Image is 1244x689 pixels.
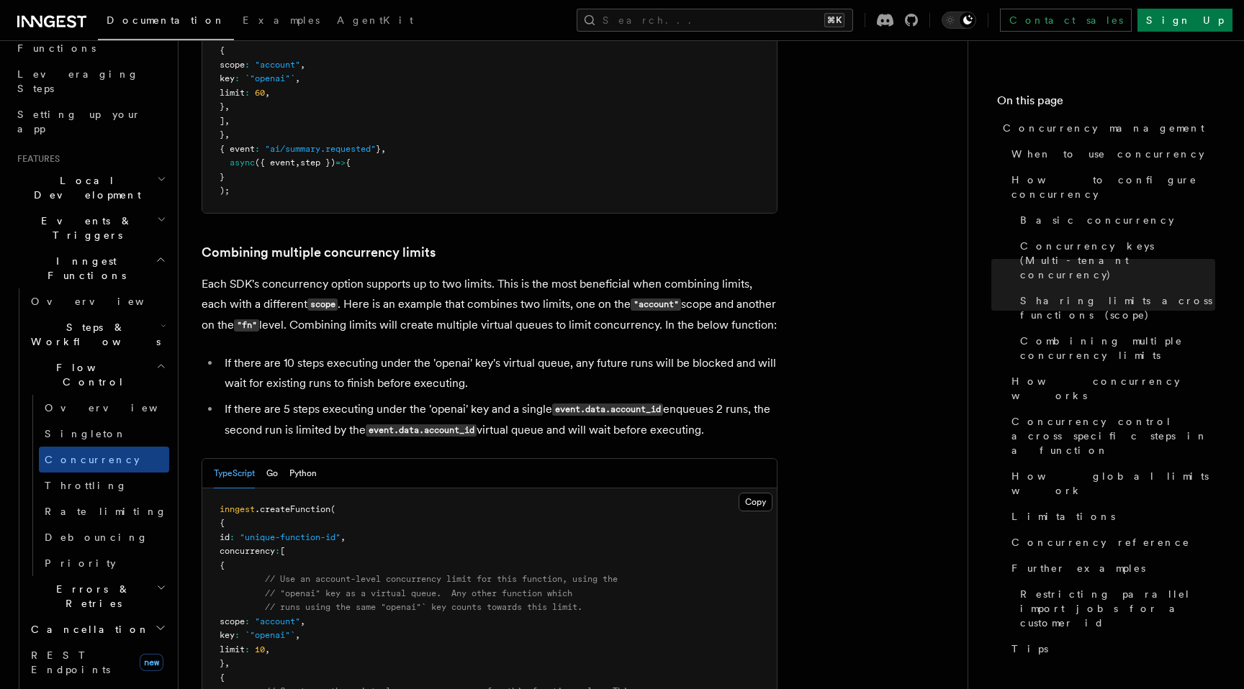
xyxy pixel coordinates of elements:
[140,654,163,671] span: new
[220,532,230,542] span: id
[1020,213,1174,227] span: Basic concurrency
[997,92,1215,115] h4: On this page
[300,60,305,70] span: ,
[12,153,60,165] span: Features
[220,644,245,654] span: limit
[39,421,169,447] a: Singleton
[255,144,260,154] span: :
[1006,503,1215,529] a: Limitations
[1014,581,1215,636] a: Restricting parallel import jobs for a customer id
[245,644,250,654] span: :
[107,14,225,26] span: Documentation
[265,588,572,598] span: // "openai" key as a virtual queue. Any other function which
[12,61,169,101] a: Leveraging Steps
[202,242,436,263] a: Combining multiple concurrency limits
[1006,555,1215,581] a: Further examples
[25,314,169,355] button: Steps & Workflows
[220,101,225,111] span: }
[214,459,255,488] button: TypeScript
[220,88,245,98] span: limit
[220,116,225,126] span: ]
[1020,239,1215,282] span: Concurrency keys (Multi-tenant concurrency)
[1006,463,1215,503] a: How global limits work
[45,428,127,439] span: Singleton
[245,73,295,83] span: `"openai"`
[39,550,169,576] a: Priority
[235,630,240,640] span: :
[45,531,148,543] span: Debouncing
[1006,529,1215,555] a: Concurrency reference
[265,574,618,584] span: // Use an account-level concurrency limit for this function, using the
[39,473,169,498] a: Throttling
[1011,561,1145,575] span: Further examples
[25,642,169,683] a: REST Endpointsnew
[220,45,225,55] span: {
[220,616,245,626] span: scope
[552,403,663,416] code: event.data.account_id
[45,454,140,465] span: Concurrency
[300,158,335,168] span: step })
[230,532,235,542] span: :
[25,576,169,616] button: Errors & Retries
[1014,207,1215,233] a: Basic concurrency
[275,546,280,556] span: :
[1011,173,1215,201] span: How to configure concurrency
[824,13,844,27] kbd: ⌘K
[39,447,169,473] a: Concurrency
[220,658,225,668] span: }
[220,144,255,154] span: { event
[234,4,328,39] a: Examples
[220,353,777,393] li: If there are 10 steps executing under the 'openai' key's virtual queue, any future runs will be b...
[220,630,235,640] span: key
[255,616,300,626] span: "account"
[1000,9,1132,32] a: Contact sales
[381,144,386,154] span: ,
[346,158,351,168] span: {
[577,9,853,32] button: Search...⌘K
[295,158,300,168] span: ,
[255,158,295,168] span: ({ event
[245,630,295,640] span: `"openai"`
[220,32,275,42] span: concurrency
[45,506,167,517] span: Rate limiting
[341,532,346,542] span: ,
[220,560,225,570] span: {
[295,630,300,640] span: ,
[12,21,169,61] a: Your first Functions
[220,504,255,514] span: inngest
[220,186,230,196] span: );
[1011,374,1215,403] span: How concurrency works
[225,129,230,140] span: ,
[17,109,141,134] span: Setting up your app
[220,546,275,556] span: concurrency
[25,582,156,611] span: Errors & Retries
[265,144,376,154] span: "ai/summary.requested"
[234,319,259,332] code: "fn"
[280,32,285,42] span: [
[280,546,285,556] span: [
[307,298,338,311] code: scope
[265,602,582,612] span: // runs using the same "openai"` key counts towards this limit.
[245,616,250,626] span: :
[631,298,681,311] code: "account"
[12,254,155,283] span: Inngest Functions
[1006,409,1215,463] a: Concurrency control across specific steps in a function
[12,214,157,242] span: Events & Triggers
[1020,587,1215,630] span: Restricting parallel import jobs for a customer id
[1011,414,1215,457] span: Concurrency control across specific steps in a function
[376,144,381,154] span: }
[39,498,169,524] a: Rate limiting
[739,493,772,511] button: Copy
[45,480,127,491] span: Throttling
[220,73,235,83] span: key
[335,158,346,168] span: =>
[235,73,240,83] span: :
[997,115,1215,141] a: Concurrency management
[1020,334,1215,362] span: Combining multiple concurrency limits
[220,129,225,140] span: }
[300,616,305,626] span: ,
[12,173,157,202] span: Local Development
[255,60,300,70] span: "account"
[25,622,150,636] span: Cancellation
[366,424,477,437] code: event.data.account_id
